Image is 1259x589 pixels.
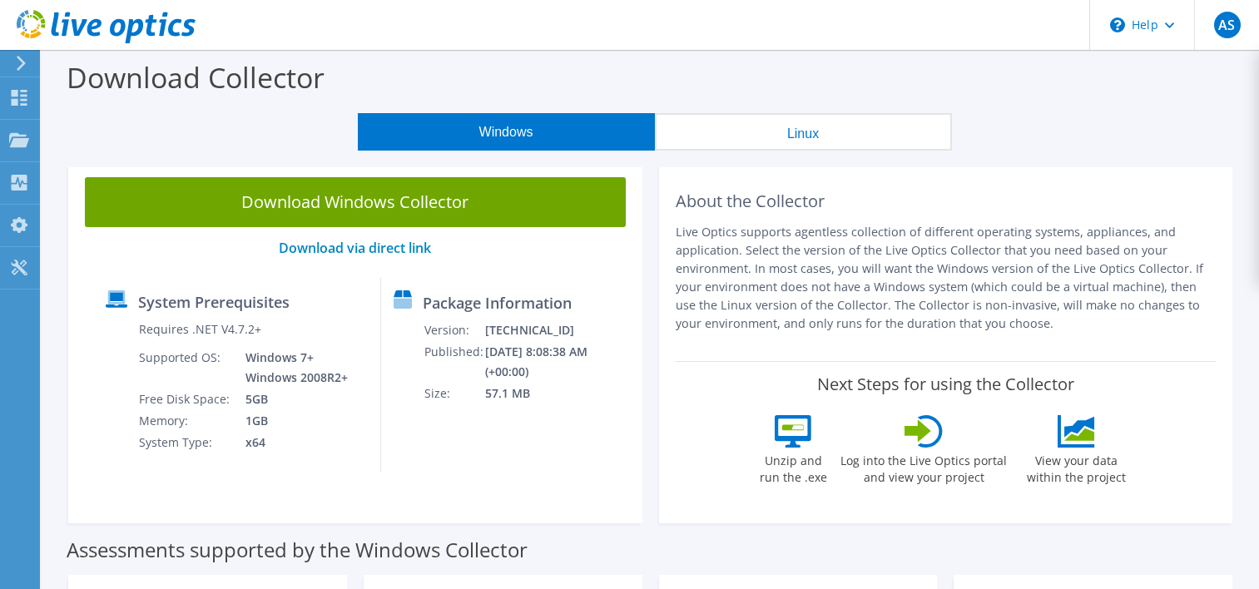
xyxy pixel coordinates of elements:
a: Download via direct link [279,239,431,257]
label: Assessments supported by the Windows Collector [67,542,528,558]
td: Version: [424,319,484,341]
td: [TECHNICAL_ID] [484,319,634,341]
label: Package Information [423,294,572,311]
td: Free Disk Space: [138,389,233,410]
td: 1GB [233,410,351,432]
svg: \n [1110,17,1125,32]
label: Unzip and run the .exe [755,448,831,486]
td: System Type: [138,432,233,453]
td: x64 [233,432,351,453]
td: 5GB [233,389,351,410]
td: Windows 7+ Windows 2008R2+ [233,347,351,389]
button: Windows [358,113,655,151]
h2: About the Collector [676,191,1217,211]
a: Download Windows Collector [85,177,626,227]
label: View your data within the project [1016,448,1136,486]
td: 57.1 MB [484,383,634,404]
label: Next Steps for using the Collector [817,374,1074,394]
label: System Prerequisites [138,294,290,310]
p: Live Optics supports agentless collection of different operating systems, appliances, and applica... [676,223,1217,333]
label: Download Collector [67,58,325,97]
label: Log into the Live Optics portal and view your project [840,448,1008,486]
span: AS [1214,12,1241,38]
td: Published: [424,341,484,383]
td: Supported OS: [138,347,233,389]
td: Memory: [138,410,233,432]
td: Size: [424,383,484,404]
button: Linux [655,113,952,151]
td: [DATE] 8:08:38 AM (+00:00) [484,341,634,383]
label: Requires .NET V4.7.2+ [139,321,261,338]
